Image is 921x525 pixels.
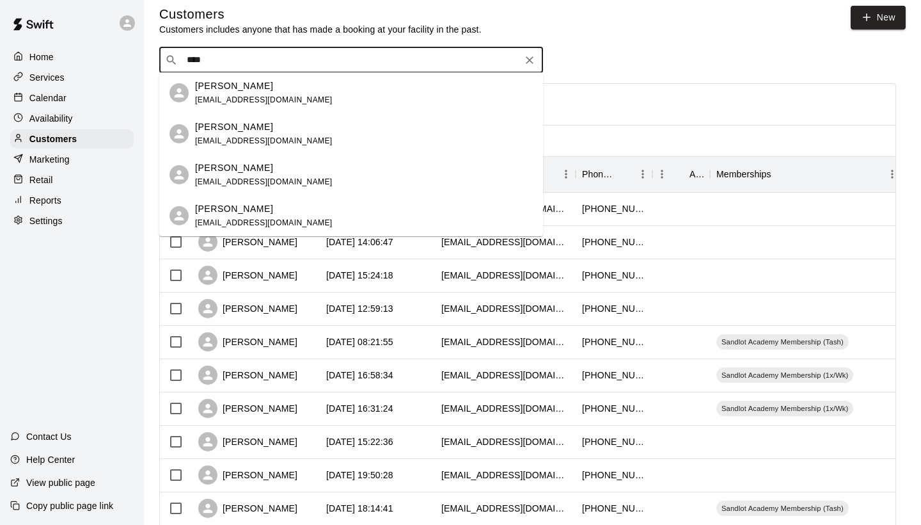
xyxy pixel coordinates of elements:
div: bradleybechtold@gmail.com [441,302,569,315]
p: Reports [29,194,61,207]
div: +15108305350 [582,435,646,448]
span: Sandlot Academy Membership (1x/Wk) [716,403,853,414]
span: [EMAIL_ADDRESS][DOMAIN_NAME] [195,177,333,186]
div: [PERSON_NAME] [198,232,297,252]
div: Email [435,156,576,192]
div: Age [652,156,710,192]
span: [EMAIL_ADDRESS][DOMAIN_NAME] [195,95,333,104]
button: Sort [771,165,789,183]
div: Services [10,68,134,87]
div: +15747803037 [582,502,646,515]
p: Availability [29,112,73,125]
div: alex.haw54@yahoo.com [441,369,569,382]
button: Sort [672,165,689,183]
div: [PERSON_NAME] [198,366,297,385]
p: Help Center [26,453,75,466]
div: loudon7@gmail.com [441,236,569,248]
a: New [851,6,906,29]
span: Sandlot Academy Membership (1x/Wk) [716,370,853,380]
div: [PERSON_NAME] [198,332,297,351]
div: Sandlot Academy Membership (Tash) [716,501,849,516]
div: +16198058455 [582,236,646,248]
div: +19167306106 [582,335,646,348]
div: +16613059128 [582,302,646,315]
span: Sandlot Academy Membership (Tash) [716,337,849,347]
div: 2025-09-03 16:31:24 [326,402,393,415]
div: zericksonau@yahoo.com [441,402,569,415]
p: View public page [26,476,95,489]
button: Menu [883,165,902,184]
div: Sandlot Academy Membership (1x/Wk) [716,401,853,416]
div: Sandlot Academy Membership (1x/Wk) [716,367,853,383]
div: ryan wade [169,124,189,143]
p: [PERSON_NAME] [195,202,273,216]
a: Home [10,47,134,67]
div: 2025-08-27 19:50:28 [326,469,393,481]
a: Marketing [10,150,134,169]
div: [PERSON_NAME] [198,499,297,518]
div: jacobhartle@gmail.com [441,502,569,515]
div: Phone Number [576,156,652,192]
div: +19162611115 [582,402,646,415]
div: +19169349290 [582,202,646,215]
a: Calendar [10,88,134,108]
h5: Customers [159,6,482,23]
button: Menu [556,165,576,184]
p: Copy public page link [26,499,113,512]
p: Customers includes anyone that has made a booking at your facility in the past. [159,23,482,36]
div: andrewwelsh23@icloud.com [441,269,569,282]
p: Retail [29,174,53,186]
p: Services [29,71,65,84]
div: 2025-09-03 16:58:34 [326,369,393,382]
div: [PERSON_NAME] [198,399,297,418]
p: Calendar [29,92,67,104]
span: [EMAIL_ADDRESS][DOMAIN_NAME] [195,218,333,227]
p: [PERSON_NAME] [195,120,273,134]
div: Memberships [716,156,771,192]
a: Availability [10,109,134,128]
p: Customers [29,133,77,145]
button: Menu [652,165,672,184]
div: katherinemichikob@gmail.com [441,435,569,448]
div: 2025-09-04 08:21:55 [326,335,393,348]
div: [PERSON_NAME] [198,465,297,485]
div: 2025-08-27 18:14:41 [326,502,393,515]
p: Home [29,51,54,63]
div: +19162065898 [582,369,646,382]
div: 2025-09-10 14:06:47 [326,236,393,248]
div: Jase Wade [169,206,189,225]
div: Memberships [710,156,902,192]
p: Marketing [29,153,70,166]
div: Nehemiah Wade [169,165,189,184]
p: [PERSON_NAME] [195,79,273,93]
div: Jerome Wade [169,83,189,102]
div: [PERSON_NAME] [198,299,297,318]
div: Sandlot Academy Membership (Tash) [716,334,849,350]
a: Settings [10,211,134,230]
button: Menu [633,165,652,184]
div: jwbosley@gmail.com [441,335,569,348]
p: Contact Us [26,430,72,443]
button: Clear [521,51,539,69]
a: Customers [10,129,134,149]
span: [EMAIL_ADDRESS][DOMAIN_NAME] [195,136,333,145]
div: [PERSON_NAME] [198,266,297,285]
div: +17074902580 [582,269,646,282]
span: Sandlot Academy Membership (Tash) [716,503,849,513]
p: Settings [29,214,63,227]
div: 2025-09-01 15:22:36 [326,435,393,448]
p: [PERSON_NAME] [195,161,273,175]
div: filkroda15@yahoo.com [441,469,569,481]
a: Reports [10,191,134,210]
a: Retail [10,170,134,190]
div: 2025-09-05 15:24:18 [326,269,393,282]
div: Search customers by name or email [159,47,543,73]
div: [PERSON_NAME] [198,432,297,451]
